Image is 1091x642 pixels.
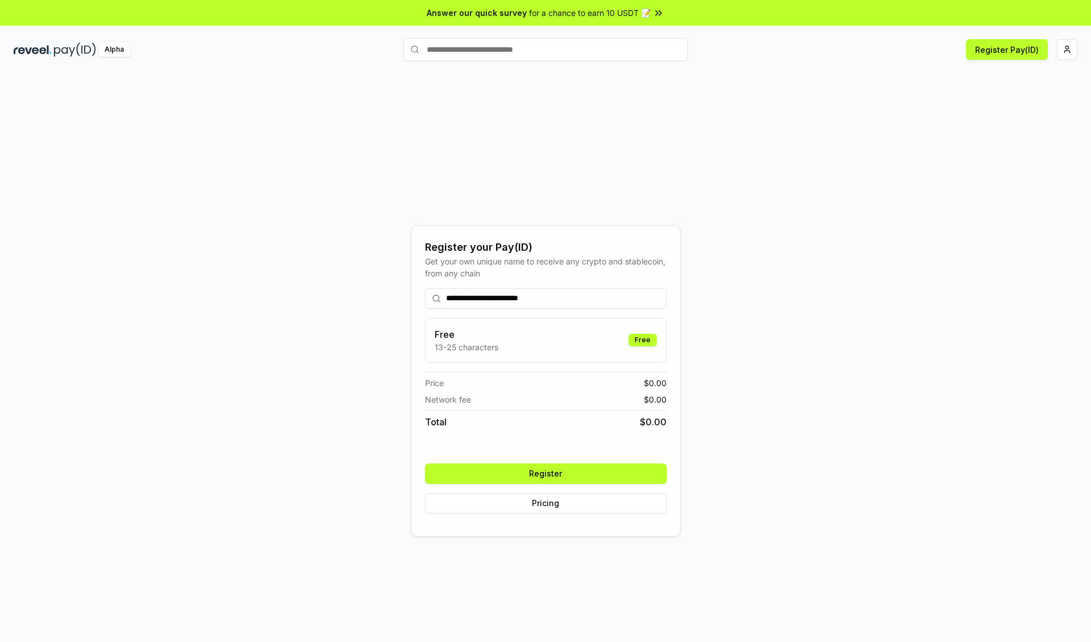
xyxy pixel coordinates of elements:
[435,341,498,353] p: 13-25 characters
[425,239,667,255] div: Register your Pay(ID)
[425,493,667,513] button: Pricing
[640,415,667,429] span: $ 0.00
[425,377,444,389] span: Price
[425,415,447,429] span: Total
[14,43,52,57] img: reveel_dark
[644,394,667,405] span: $ 0.00
[529,7,651,19] span: for a chance to earn 10 USDT 📝
[425,394,471,405] span: Network fee
[54,43,96,57] img: pay_id
[435,328,498,341] h3: Free
[628,334,657,346] div: Free
[644,377,667,389] span: $ 0.00
[427,7,527,19] span: Answer our quick survey
[425,463,667,484] button: Register
[966,39,1048,60] button: Register Pay(ID)
[98,43,130,57] div: Alpha
[425,255,667,279] div: Get your own unique name to receive any crypto and stablecoin, from any chain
